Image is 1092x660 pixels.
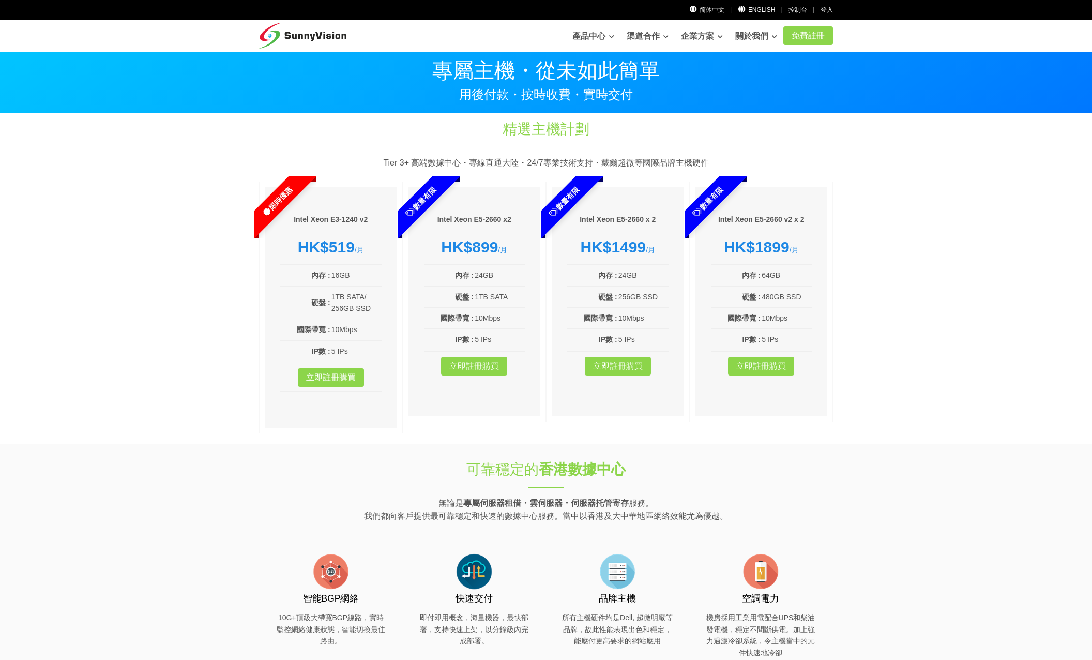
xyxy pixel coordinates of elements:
[424,215,525,225] h6: Intel Xeon E5-2660 x2
[788,6,807,13] a: 控制台
[455,271,474,279] b: 內存 :
[259,60,833,81] p: 專屬主機・從未如此簡單
[311,298,330,307] b: 硬盤 :
[259,497,833,523] p: 無論是 服務。 我們都向客戶提供最可靠穩定和快速的數據中心服務。當中以香港及大中華地區網絡效能尤為優越。
[311,271,330,279] b: 內存 :
[737,6,775,13] a: English
[331,345,382,357] td: 5 IPs
[539,461,626,477] strong: 香港數據中心
[813,5,815,15] li: |
[455,335,474,343] b: IP數 :
[597,551,638,592] img: flat-server-alt.png
[280,238,382,257] div: /月
[418,612,530,647] p: 即付即用概念，海量機器，最快部署，支持快速上架，以分鐘級內完成部署。
[711,238,812,257] div: /月
[377,158,464,245] span: 數量有限
[704,592,817,605] h3: 空調電力
[728,357,794,376] a: 立即註冊購買
[742,293,761,301] b: 硬盤 :
[761,333,812,346] td: 5 IPs
[474,269,525,281] td: 24GB
[584,314,617,322] b: 國際帶寬 :
[259,156,833,170] p: Tier 3+ 高端數據中心・專線直通大陸・24/7專業技術支持・戴爾超微等國際品牌主機硬件
[474,333,525,346] td: 5 IPs
[298,238,355,256] strong: HK$519
[234,158,321,245] span: 限時優惠
[735,26,777,47] a: 關於我們
[761,291,812,303] td: 480GB SSD
[441,357,507,376] a: 立即註冊購買
[521,158,608,245] span: 數量有限
[572,26,614,47] a: 產品中心
[711,215,812,225] h6: Intel Xeon E5-2660 v2 x 2
[474,291,525,303] td: 1TB SATA
[730,5,732,15] li: |
[463,499,629,507] strong: 專屬伺服器租借・雲伺服器・伺服器托管寄存
[567,238,669,257] div: /月
[561,592,674,605] h3: 品牌主機
[455,293,474,301] b: 硬盤 :
[441,238,498,256] strong: HK$899
[598,271,617,279] b: 內存 :
[331,323,382,336] td: 10Mbps
[585,357,651,376] a: 立即註冊購買
[618,333,669,346] td: 5 IPs
[453,551,495,592] img: flat-cloud-in-out.png
[441,314,474,322] b: 國際帶寬 :
[298,368,364,387] a: 立即註冊購買
[374,119,718,139] h1: 精選主機計劃
[618,291,669,303] td: 256GB SSD
[424,238,525,257] div: /月
[727,314,761,322] b: 國際帶寬 :
[821,6,833,13] a: 登入
[331,269,382,281] td: 16GB
[618,312,669,324] td: 10Mbps
[418,592,530,605] h3: 快速交付
[374,459,718,479] h1: 可靠穩定的
[297,325,330,334] b: 國際帶寬 :
[474,312,525,324] td: 10Mbps
[664,158,751,245] span: 數量有限
[618,269,669,281] td: 24GB
[275,612,387,647] p: 10G+頂級大帶寬BGP線路，實時監控網絡健康狀態，智能切換最佳路由。
[259,88,833,101] p: 用後付款・按時收費・實時交付
[312,347,330,355] b: IP數 :
[310,551,352,592] img: flat-internet.png
[783,26,833,45] a: 免費註冊
[704,612,817,658] p: 機房採用工業用電配合UPS和柴油發電機，穩定不間斷供電。加上強力過濾冷卻系統，令主機當中的元件快速地冷卻
[681,26,723,47] a: 企業方案
[740,551,781,592] img: flat-battery.png
[561,612,674,647] p: 所有主機硬件均是Dell, 超微明廠等品牌，故此性能表現出色和穩定，能應付更高要求的網站應用
[761,312,812,324] td: 10Mbps
[580,238,646,256] strong: HK$1499
[275,592,387,605] h3: 智能BGP網絡
[742,271,761,279] b: 內存 :
[689,6,724,13] a: 简体中文
[599,335,617,343] b: IP數 :
[331,291,382,315] td: 1TB SATA/ 256GB SSD
[598,293,617,301] b: 硬盤 :
[761,269,812,281] td: 64GB
[742,335,761,343] b: IP數 :
[627,26,669,47] a: 渠道合作
[781,5,783,15] li: |
[724,238,790,256] strong: HK$1899
[280,215,382,225] h6: Intel Xeon E3-1240 v2
[567,215,669,225] h6: Intel Xeon E5-2660 x 2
